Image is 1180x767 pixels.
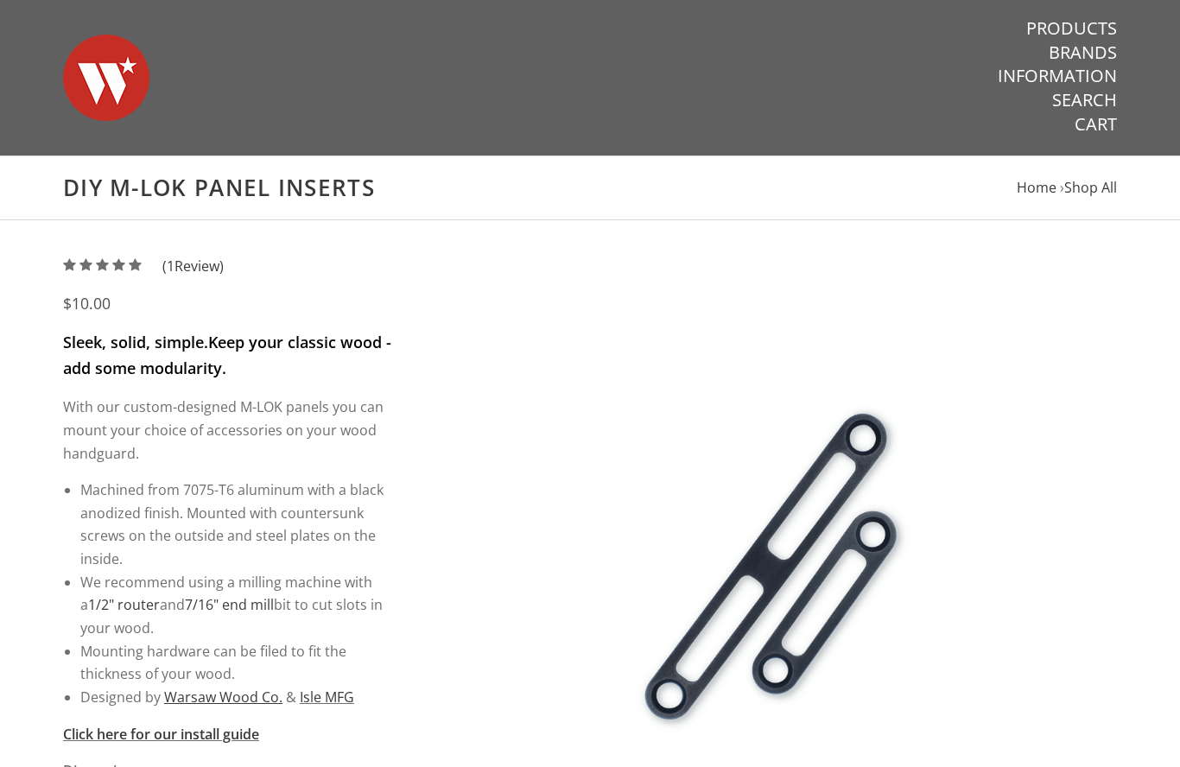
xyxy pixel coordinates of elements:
[164,688,282,707] a: Warsaw Wood Co.
[1017,178,1056,197] a: Home
[63,17,149,138] img: Warsaw Wood Co.
[80,640,394,686] li: Mounting hardware can be filed to fit the thickness of your wood.
[63,332,208,352] strong: Sleek, solid, simple.
[63,174,1117,202] h1: DIY M-LOK Panel Inserts
[88,595,160,614] a: 1/2" router
[998,65,1117,87] a: Information
[80,479,394,571] li: Machined from 7075-T6 aluminum with a black anodized finish. Mounted with countersunk screws on t...
[63,397,384,462] span: With our custom-designed M-LOK panels you can mount your choice of accessories on your wood handg...
[162,255,224,278] span: ( Review)
[63,332,391,378] strong: Keep your classic wood - add some modularity.
[80,686,394,709] li: Designed by &
[1049,41,1117,64] a: Brands
[63,257,224,276] a: (1Review)
[167,257,174,276] span: 1
[63,293,111,314] span: $10.00
[1075,113,1117,136] a: Cart
[1064,178,1117,197] a: Shop All
[1026,17,1117,40] a: Products
[185,595,274,614] a: 7/16" end mill
[300,688,354,707] a: Isle MFG
[1052,89,1117,111] a: Search
[63,725,259,744] a: Click here for our install guide
[1060,176,1117,200] li: ›
[80,571,394,640] li: We recommend using a milling machine with a and bit to cut slots in your wood.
